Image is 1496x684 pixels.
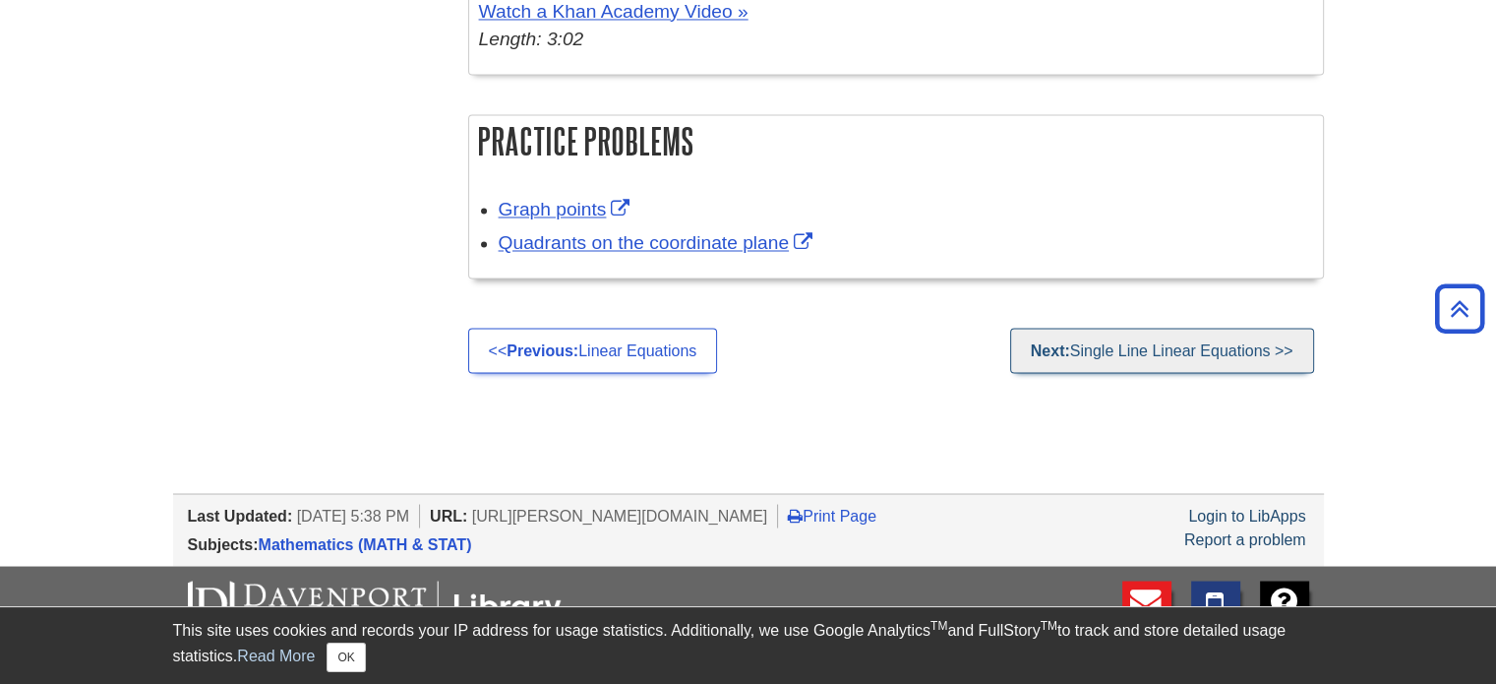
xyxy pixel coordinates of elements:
a: Read More [237,648,315,664]
em: Length: 3:02 [479,29,584,49]
a: Link opens in new window [499,199,635,219]
a: Watch a Khan Academy Video » [479,1,748,22]
i: Print Page [788,507,803,523]
a: Link opens in new window [499,232,818,253]
a: Mathematics (MATH & STAT) [259,535,472,552]
h2: Practice Problems [469,115,1323,167]
a: Back to Top [1428,295,1491,322]
a: Report a problem [1184,530,1306,547]
span: [URL][PERSON_NAME][DOMAIN_NAME] [472,507,768,524]
a: Text [1191,581,1240,649]
strong: Previous: [507,342,578,358]
img: DU Libraries [188,581,562,632]
a: Next:Single Line Linear Equations >> [1010,328,1314,373]
strong: Next: [1031,342,1070,358]
a: E-mail [1122,581,1171,649]
span: Subjects: [188,535,259,552]
sup: TM [1041,619,1057,633]
a: <<Previous:Linear Equations [468,328,718,373]
button: Close [327,643,365,672]
sup: TM [930,619,947,633]
span: Last Updated: [188,507,293,524]
span: [DATE] 5:38 PM [297,507,409,524]
span: URL: [430,507,467,524]
a: Login to LibApps [1188,507,1305,524]
div: This site uses cookies and records your IP address for usage statistics. Additionally, we use Goo... [173,619,1324,672]
a: Print Page [788,507,876,524]
a: FAQ [1260,581,1309,649]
